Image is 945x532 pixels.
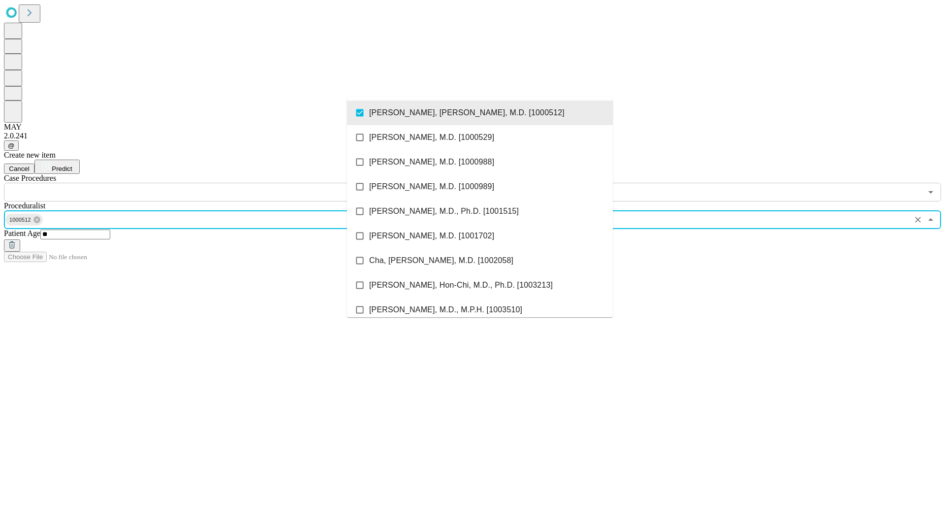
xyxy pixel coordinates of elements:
[369,132,494,143] span: [PERSON_NAME], M.D. [1000529]
[369,304,522,316] span: [PERSON_NAME], M.D., M.P.H. [1003510]
[369,230,494,242] span: [PERSON_NAME], M.D. [1001702]
[52,165,72,172] span: Predict
[369,255,513,266] span: Cha, [PERSON_NAME], M.D. [1002058]
[4,140,19,151] button: @
[5,214,35,226] span: 1000512
[34,160,80,174] button: Predict
[4,151,56,159] span: Create new item
[369,181,494,193] span: [PERSON_NAME], M.D. [1000989]
[4,174,56,182] span: Scheduled Procedure
[4,201,45,210] span: Proceduralist
[9,165,30,172] span: Cancel
[8,142,15,149] span: @
[5,214,43,226] div: 1000512
[911,213,925,227] button: Clear
[924,213,938,227] button: Close
[4,229,40,237] span: Patient Age
[4,123,941,132] div: MAY
[369,107,565,119] span: [PERSON_NAME], [PERSON_NAME], M.D. [1000512]
[4,164,34,174] button: Cancel
[4,132,941,140] div: 2.0.241
[369,156,494,168] span: [PERSON_NAME], M.D. [1000988]
[924,185,938,199] button: Open
[369,279,553,291] span: [PERSON_NAME], Hon-Chi, M.D., Ph.D. [1003213]
[369,205,519,217] span: [PERSON_NAME], M.D., Ph.D. [1001515]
